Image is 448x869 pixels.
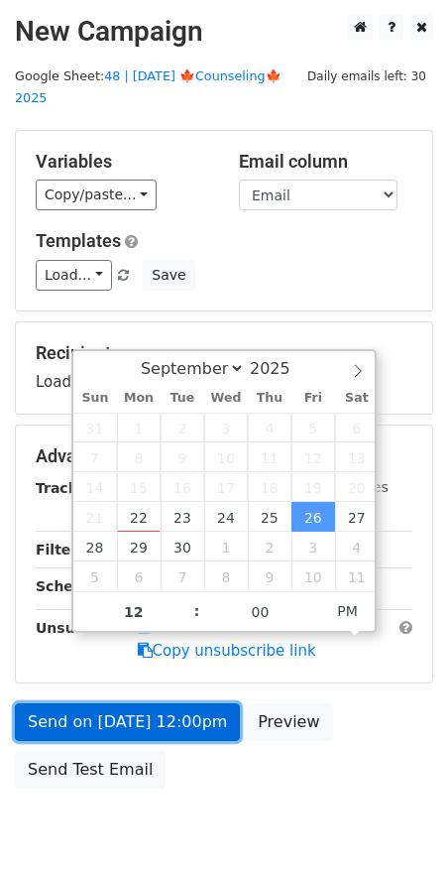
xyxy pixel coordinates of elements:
h5: Email column [239,151,412,173]
span: September 20, 2025 [335,472,379,502]
span: Sat [335,392,379,405]
span: September 2, 2025 [161,413,204,442]
span: September 29, 2025 [117,532,161,561]
span: September 30, 2025 [161,532,204,561]
a: Templates [36,230,121,251]
span: September 8, 2025 [117,442,161,472]
h5: Variables [36,151,209,173]
a: Daily emails left: 30 [300,68,433,83]
span: September 10, 2025 [204,442,248,472]
span: Daily emails left: 30 [300,65,433,87]
button: Save [143,260,194,291]
span: September 25, 2025 [248,502,291,532]
span: September 23, 2025 [161,502,204,532]
strong: Tracking [36,480,102,496]
span: September 28, 2025 [73,532,117,561]
div: Loading... [36,342,412,394]
strong: Filters [36,542,86,558]
label: UTM Codes [310,477,388,498]
span: : [194,591,200,631]
span: Click to toggle [320,591,375,631]
span: September 16, 2025 [161,472,204,502]
a: Load... [36,260,112,291]
input: Minute [200,592,321,632]
span: September 12, 2025 [291,442,335,472]
span: October 4, 2025 [335,532,379,561]
span: September 11, 2025 [248,442,291,472]
span: Fri [291,392,335,405]
span: Tue [161,392,204,405]
span: September 13, 2025 [335,442,379,472]
span: August 31, 2025 [73,413,117,442]
span: September 15, 2025 [117,472,161,502]
span: September 22, 2025 [117,502,161,532]
span: September 14, 2025 [73,472,117,502]
span: Wed [204,392,248,405]
span: October 10, 2025 [291,561,335,591]
span: October 6, 2025 [117,561,161,591]
input: Year [245,359,316,378]
strong: Unsubscribe [36,620,133,636]
span: September 18, 2025 [248,472,291,502]
span: October 11, 2025 [335,561,379,591]
span: October 2, 2025 [248,532,291,561]
span: September 21, 2025 [73,502,117,532]
span: October 1, 2025 [204,532,248,561]
a: Send on [DATE] 12:00pm [15,703,240,741]
span: September 4, 2025 [248,413,291,442]
h5: Recipients [36,342,412,364]
span: September 3, 2025 [204,413,248,442]
span: October 5, 2025 [73,561,117,591]
a: Send Test Email [15,751,166,789]
span: September 1, 2025 [117,413,161,442]
span: September 17, 2025 [204,472,248,502]
span: October 9, 2025 [248,561,291,591]
a: Copy unsubscribe link [138,642,316,660]
span: Sun [73,392,117,405]
strong: Schedule [36,578,107,594]
a: Preview [245,703,332,741]
iframe: Chat Widget [349,774,448,869]
a: Copy/paste... [36,180,157,210]
span: Mon [117,392,161,405]
span: September 26, 2025 [291,502,335,532]
span: September 27, 2025 [335,502,379,532]
span: October 7, 2025 [161,561,204,591]
span: September 6, 2025 [335,413,379,442]
span: September 9, 2025 [161,442,204,472]
h2: New Campaign [15,15,433,49]
span: September 19, 2025 [291,472,335,502]
span: September 7, 2025 [73,442,117,472]
span: October 3, 2025 [291,532,335,561]
span: September 24, 2025 [204,502,248,532]
a: 48 | [DATE] 🍁Counseling🍁 2025 [15,68,281,106]
small: Google Sheet: [15,68,281,106]
span: Thu [248,392,291,405]
span: September 5, 2025 [291,413,335,442]
span: October 8, 2025 [204,561,248,591]
h5: Advanced [36,445,412,467]
input: Hour [73,592,194,632]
